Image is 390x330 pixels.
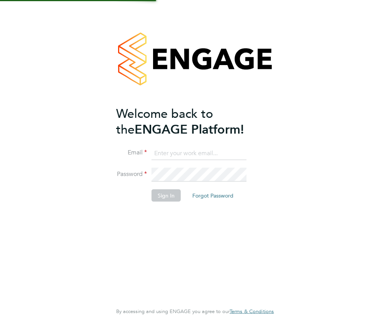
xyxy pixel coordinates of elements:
label: Password [116,170,147,178]
input: Enter your work email... [152,146,247,160]
a: Terms & Conditions [230,308,274,315]
h2: ENGAGE Platform! [116,106,266,137]
button: Forgot Password [186,189,240,202]
span: Welcome back to the [116,106,213,137]
span: By accessing and using ENGAGE you agree to our [116,308,274,315]
label: Email [116,149,147,157]
button: Sign In [152,189,181,202]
